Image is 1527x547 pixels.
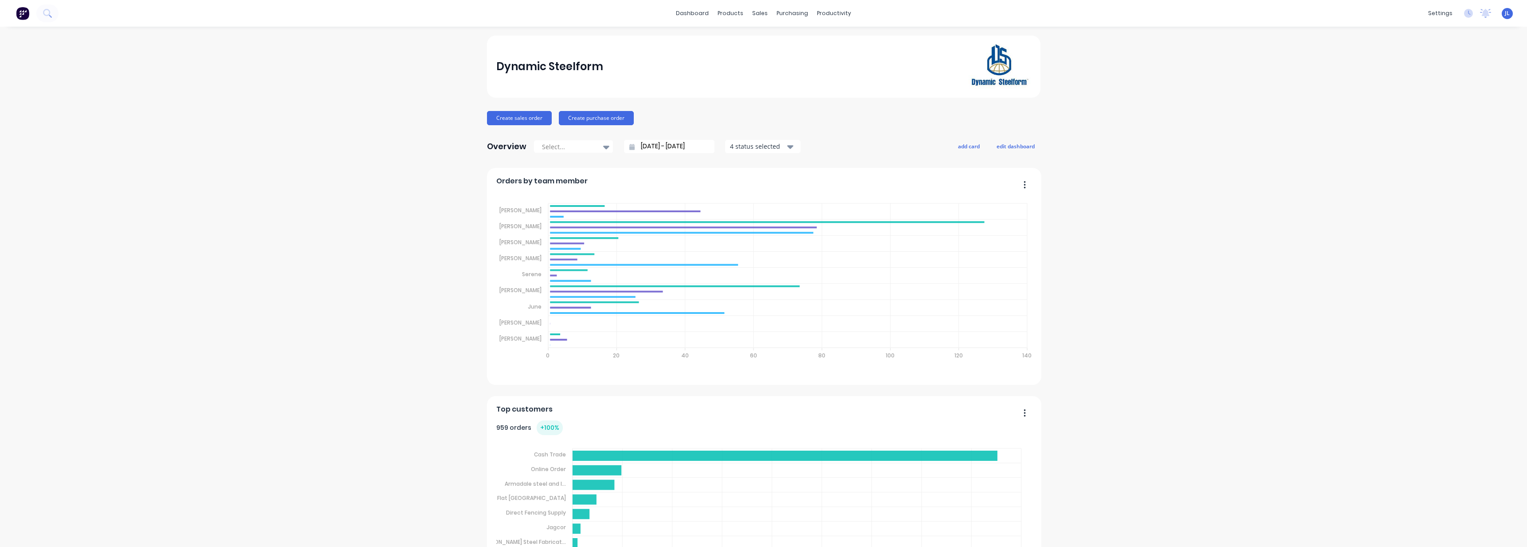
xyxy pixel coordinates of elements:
[546,352,550,359] tspan: 0
[499,335,542,342] tspan: [PERSON_NAME]
[499,319,542,326] tspan: [PERSON_NAME]
[818,352,825,359] tspan: 80
[496,404,553,415] span: Top customers
[506,509,566,516] tspan: Direct Fencing Supply
[730,142,786,151] div: 4 status selected
[681,352,689,359] tspan: 40
[713,7,748,20] div: products
[750,352,757,359] tspan: 60
[991,140,1040,152] button: edit dashboard
[16,7,29,20] img: Factory
[671,7,713,20] a: dashboard
[969,36,1031,98] img: Dynamic Steelform
[531,465,566,473] tspan: Online Order
[546,523,566,531] tspan: Jagcor
[496,58,603,75] div: Dynamic Steelform
[772,7,813,20] div: purchasing
[487,111,552,125] button: Create sales order
[496,176,588,186] span: Orders by team member
[1424,7,1457,20] div: settings
[886,352,895,359] tspan: 100
[559,111,634,125] button: Create purchase order
[534,451,566,458] tspan: Cash Trade
[499,286,542,294] tspan: [PERSON_NAME]
[496,420,563,435] div: 959 orders
[499,238,542,246] tspan: [PERSON_NAME]
[748,7,772,20] div: sales
[499,222,542,230] tspan: [PERSON_NAME]
[813,7,856,20] div: productivity
[499,254,542,262] tspan: [PERSON_NAME]
[528,302,542,310] tspan: June
[725,140,801,153] button: 4 status selected
[1505,9,1510,17] span: JL
[537,420,563,435] div: + 100 %
[505,480,566,487] tspan: Armadale steel and I...
[522,270,542,278] tspan: Serene
[487,138,526,155] div: Overview
[475,494,566,502] tspan: Granny Flat [GEOGRAPHIC_DATA]
[952,140,985,152] button: add card
[954,352,963,359] tspan: 120
[499,206,542,214] tspan: [PERSON_NAME]
[613,352,620,359] tspan: 20
[1023,352,1032,359] tspan: 140
[480,538,566,546] tspan: [PERSON_NAME] Steel Fabricat...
